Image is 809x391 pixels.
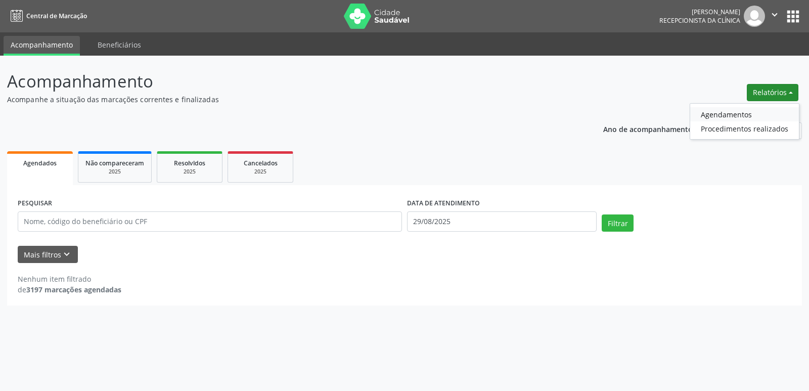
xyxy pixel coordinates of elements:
p: Ano de acompanhamento [603,122,693,135]
img: img [744,6,765,27]
div: de [18,284,121,295]
p: Acompanhe a situação das marcações correntes e finalizadas [7,94,563,105]
button:  [765,6,784,27]
label: DATA DE ATENDIMENTO [407,196,480,211]
a: Agendamentos [690,107,799,121]
button: Relatórios [747,84,798,101]
div: 2025 [164,168,215,176]
div: 2025 [85,168,144,176]
div: Nenhum item filtrado [18,274,121,284]
label: PESQUISAR [18,196,52,211]
ul: Relatórios [690,103,799,140]
span: Resolvidos [174,159,205,167]
strong: 3197 marcações agendadas [26,285,121,294]
input: Selecione um intervalo [407,211,597,232]
i:  [769,9,780,20]
span: Cancelados [244,159,278,167]
span: Agendados [23,159,57,167]
i: keyboard_arrow_down [61,249,72,260]
button: Filtrar [602,214,634,232]
input: Nome, código do beneficiário ou CPF [18,211,402,232]
a: Acompanhamento [4,36,80,56]
p: Acompanhamento [7,69,563,94]
span: Recepcionista da clínica [659,16,740,25]
span: Central de Marcação [26,12,87,20]
a: Procedimentos realizados [690,121,799,136]
a: Central de Marcação [7,8,87,24]
span: Não compareceram [85,159,144,167]
div: 2025 [235,168,286,176]
a: Beneficiários [91,36,148,54]
div: [PERSON_NAME] [659,8,740,16]
button: Mais filtroskeyboard_arrow_down [18,246,78,264]
button: apps [784,8,802,25]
